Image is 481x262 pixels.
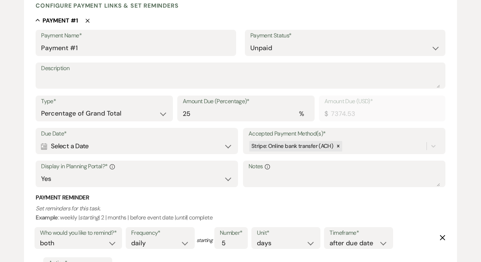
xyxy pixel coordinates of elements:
[36,2,178,9] h4: Configure payment links & set reminders
[176,214,186,221] i: until
[220,228,243,238] label: Number*
[299,109,304,119] div: %
[41,139,233,153] div: Select a Date
[251,142,333,150] span: Stripe: Online bank transfer (ACH)
[248,129,440,139] label: Accepted Payment Method(s)*
[131,228,189,238] label: Frequency*
[36,17,78,24] button: Payment #1
[43,17,78,25] h5: Payment # 1
[36,194,445,202] h3: Payment Reminder
[36,214,58,221] b: Example
[324,96,440,107] label: Amount Due (USD)*
[80,214,98,221] i: starting
[197,237,213,244] span: starting
[40,228,117,238] label: Who would you like to remind?*
[183,96,309,107] label: Amount Due (Percentage)*
[41,129,233,139] label: Due Date*
[41,63,440,74] label: Description
[41,161,233,172] label: Display in Planning Portal?*
[324,109,328,119] div: $
[36,204,445,222] p: : weekly | | 2 | months | before event date | | complete
[257,228,315,238] label: Unit*
[250,31,440,41] label: Payment Status*
[41,31,231,41] label: Payment Name*
[41,96,167,107] label: Type*
[36,205,100,212] i: Set reminders for this task.
[248,161,440,172] label: Notes
[330,228,388,238] label: Timeframe*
